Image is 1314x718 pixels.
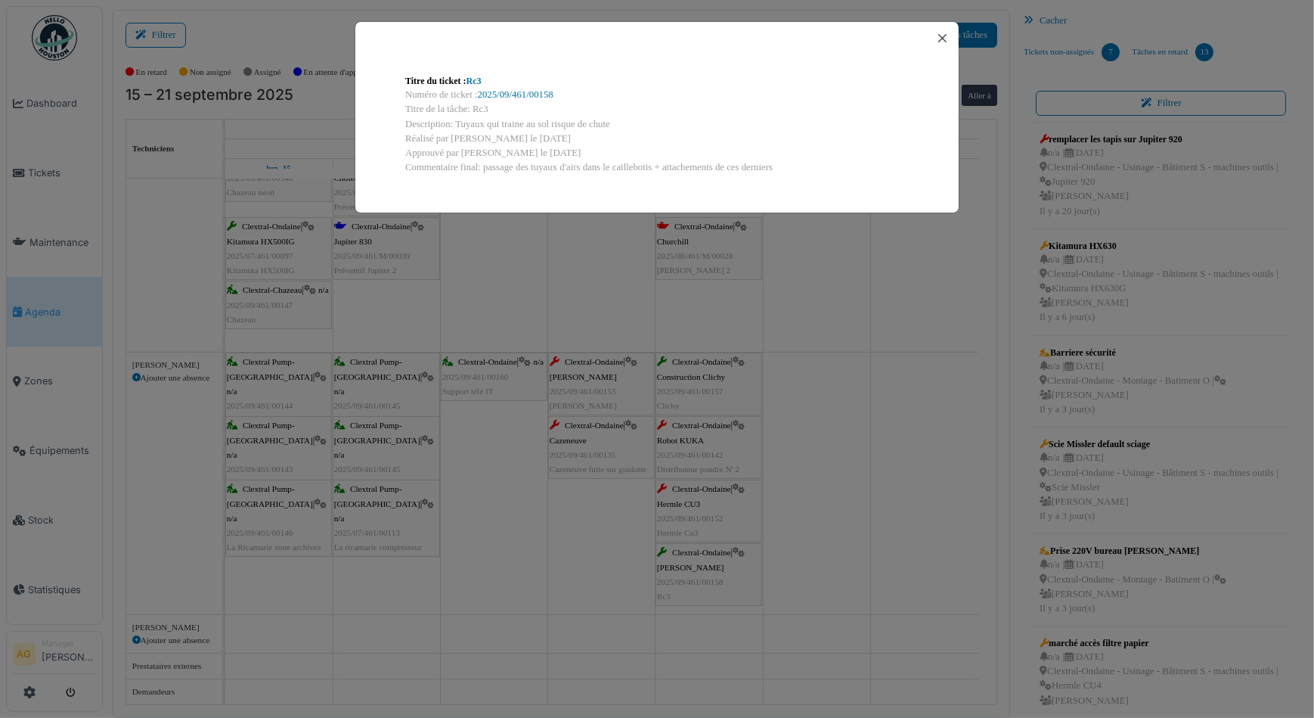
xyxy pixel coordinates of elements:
[405,102,909,117] div: Titre de la tâche: Rc3
[405,132,909,146] div: Réalisé par [PERSON_NAME] le [DATE]
[405,74,909,88] div: Titre du ticket :
[478,89,553,100] a: 2025/09/461/00158
[405,117,909,132] div: Description: Tuyaux qui traine au sol risque de chute
[466,76,482,86] a: Rc3
[405,160,909,175] div: Commentaire final: passage des tuyaux d'airs dans le caillebotis + attachements de ces derniers
[405,146,909,160] div: Approuvé par [PERSON_NAME] le [DATE]
[932,28,953,48] button: Close
[405,88,909,102] div: Numéro de ticket :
